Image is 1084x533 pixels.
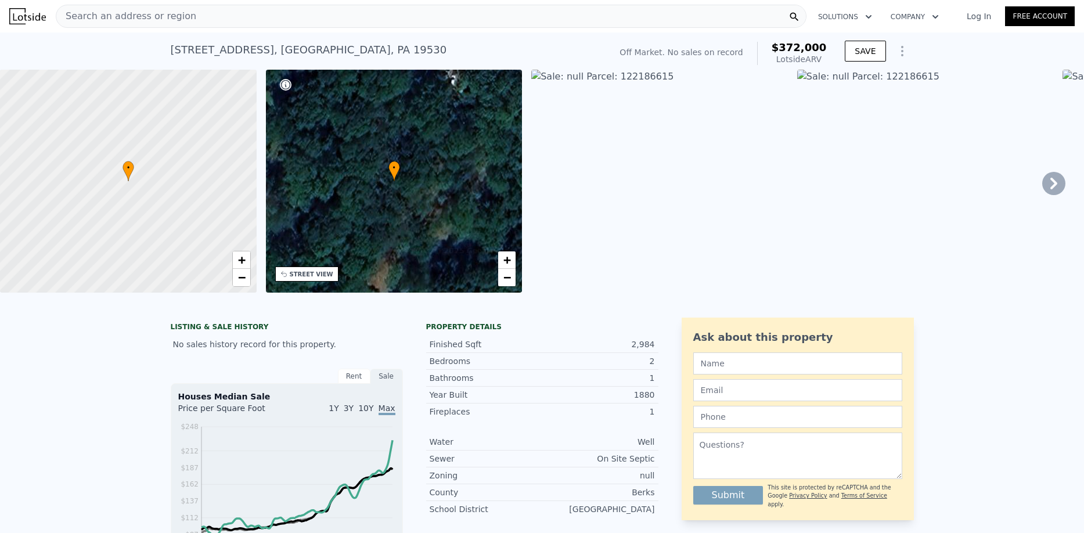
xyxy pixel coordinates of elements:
[237,270,245,284] span: −
[123,161,134,181] div: •
[171,322,403,334] div: LISTING & SALE HISTORY
[430,487,542,498] div: County
[388,163,400,173] span: •
[338,369,370,384] div: Rent
[181,423,199,431] tspan: $248
[123,163,134,173] span: •
[1005,6,1075,26] a: Free Account
[178,402,287,421] div: Price per Square Foot
[498,269,516,286] a: Zoom out
[542,389,655,401] div: 1880
[181,447,199,455] tspan: $212
[845,41,885,62] button: SAVE
[503,270,511,284] span: −
[693,329,902,345] div: Ask about this property
[430,470,542,481] div: Zoning
[693,352,902,374] input: Name
[531,70,788,293] img: Sale: null Parcel: 122186615
[542,436,655,448] div: Well
[953,10,1005,22] a: Log In
[9,8,46,24] img: Lotside
[181,497,199,505] tspan: $137
[171,334,403,355] div: No sales history record for this property.
[430,406,542,417] div: Fireplaces
[841,492,887,499] a: Terms of Service
[797,70,1054,293] img: Sale: null Parcel: 122186615
[620,46,743,58] div: Off Market. No sales on record
[344,404,354,413] span: 3Y
[772,41,827,53] span: $372,000
[430,503,542,515] div: School District
[430,338,542,350] div: Finished Sqft
[542,406,655,417] div: 1
[693,406,902,428] input: Phone
[693,379,902,401] input: Email
[233,251,250,269] a: Zoom in
[498,251,516,269] a: Zoom in
[430,372,542,384] div: Bathrooms
[426,322,658,332] div: Property details
[542,372,655,384] div: 1
[358,404,373,413] span: 10Y
[430,355,542,367] div: Bedrooms
[881,6,948,27] button: Company
[542,503,655,515] div: [GEOGRAPHIC_DATA]
[430,453,542,464] div: Sewer
[430,436,542,448] div: Water
[809,6,881,27] button: Solutions
[542,470,655,481] div: null
[171,42,447,58] div: [STREET_ADDRESS] , [GEOGRAPHIC_DATA] , PA 19530
[430,389,542,401] div: Year Built
[290,270,333,279] div: STREET VIEW
[178,391,395,402] div: Houses Median Sale
[181,464,199,472] tspan: $187
[542,338,655,350] div: 2,984
[181,480,199,488] tspan: $162
[542,453,655,464] div: On Site Septic
[56,9,196,23] span: Search an address or region
[379,404,395,415] span: Max
[693,486,764,505] button: Submit
[329,404,338,413] span: 1Y
[181,514,199,522] tspan: $112
[503,253,511,267] span: +
[388,161,400,181] div: •
[542,355,655,367] div: 2
[237,253,245,267] span: +
[233,269,250,286] a: Zoom out
[772,53,827,65] div: Lotside ARV
[370,369,403,384] div: Sale
[542,487,655,498] div: Berks
[789,492,827,499] a: Privacy Policy
[891,39,914,63] button: Show Options
[768,484,902,509] div: This site is protected by reCAPTCHA and the Google and apply.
